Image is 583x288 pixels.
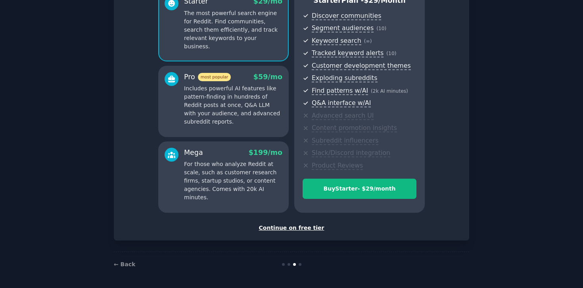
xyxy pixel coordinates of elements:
div: Pro [184,72,231,82]
span: Segment audiences [312,24,374,32]
span: Slack/Discord integration [312,149,390,157]
span: most popular [198,73,231,81]
div: Buy Starter - $ 29 /month [303,185,416,193]
span: Tracked keyword alerts [312,49,384,57]
span: ( 10 ) [386,51,396,56]
div: Mega [184,148,203,158]
span: Advanced search UI [312,112,374,120]
div: Continue on free tier [122,224,461,232]
span: ( 10 ) [376,26,386,31]
span: $ 199 /mo [249,149,282,156]
p: The most powerful search engine for Reddit. Find communities, search them efficiently, and track ... [184,9,282,51]
span: $ 59 /mo [253,73,282,81]
span: Subreddit influencers [312,137,378,145]
span: ( 2k AI minutes ) [371,88,408,94]
span: Find patterns w/AI [312,87,368,95]
a: ← Back [114,261,135,267]
span: Exploding subreddits [312,74,377,82]
span: Discover communities [312,12,381,20]
span: ( ∞ ) [364,38,372,44]
p: For those who analyze Reddit at scale, such as customer research firms, startup studios, or conte... [184,160,282,202]
span: Content promotion insights [312,124,397,132]
p: Includes powerful AI features like pattern-finding in hundreds of Reddit posts at once, Q&A LLM w... [184,84,282,126]
span: Keyword search [312,37,361,45]
span: Product Reviews [312,162,363,170]
button: BuyStarter- $29/month [303,179,416,199]
span: Q&A interface w/AI [312,99,371,107]
span: Customer development themes [312,62,411,70]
